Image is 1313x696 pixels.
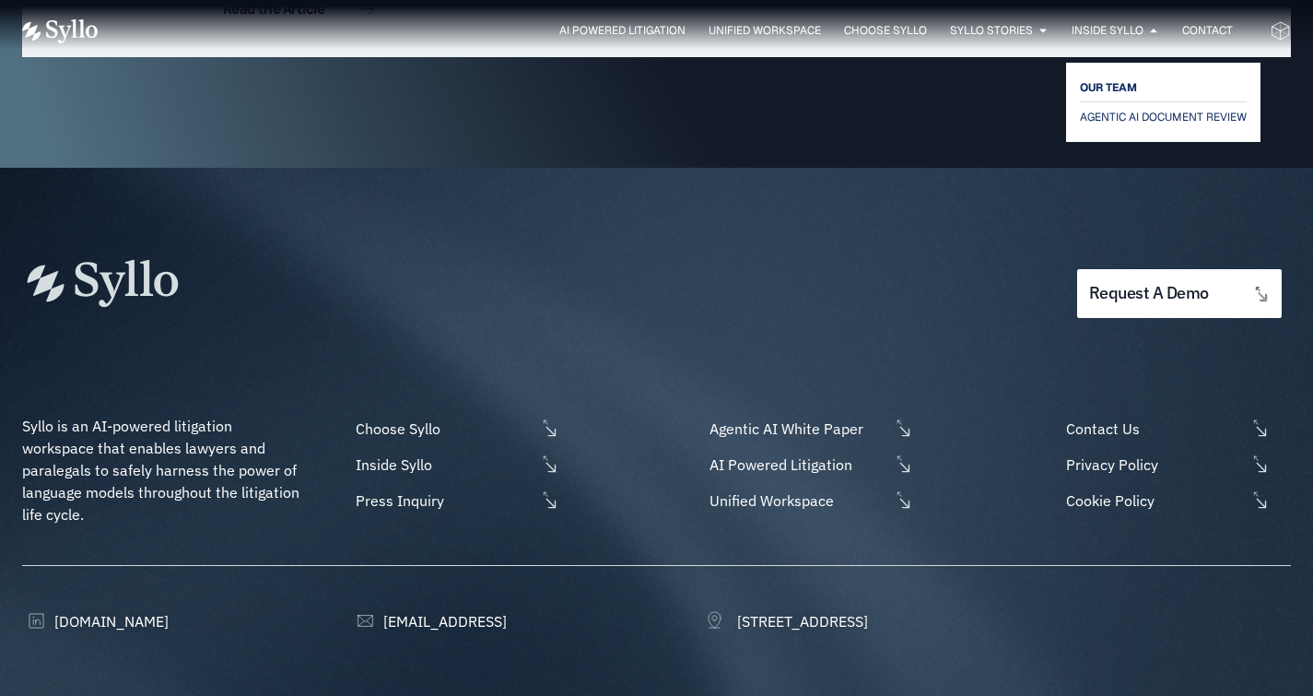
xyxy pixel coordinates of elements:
a: Choose Syllo [351,418,559,440]
a: [DOMAIN_NAME] [22,610,169,632]
span: request a demo [1089,285,1209,302]
a: OUR TEAM [1080,77,1247,99]
a: Privacy Policy [1061,454,1291,476]
a: request a demo [1077,269,1282,318]
span: AI Powered Litigation [705,454,889,476]
img: Vector [22,19,98,43]
nav: Menu [135,22,1233,40]
span: Privacy Policy [1061,454,1246,476]
span: [DOMAIN_NAME] [50,610,169,632]
span: [EMAIL_ADDRESS] [379,610,507,632]
a: Cookie Policy [1061,490,1291,512]
a: AI Powered Litigation [705,454,913,476]
span: Cookie Policy [1061,490,1246,512]
a: Unified Workspace [709,22,821,39]
span: Contact Us [1061,418,1246,440]
a: AGENTIC AI DOCUMENT REVIEW [1080,106,1247,128]
a: Inside Syllo [1072,22,1143,39]
a: Inside Syllo [351,454,559,476]
a: Press Inquiry [351,490,559,512]
a: [STREET_ADDRESS] [705,610,868,632]
a: Syllo Stories [950,22,1033,39]
span: Agentic AI White Paper [705,418,889,440]
span: Press Inquiry [351,490,535,512]
span: OUR TEAM [1080,77,1137,99]
a: Contact Us [1061,418,1291,440]
span: Syllo is an AI-powered litigation workspace that enables lawyers and paralegals to safely harness... [22,417,303,524]
span: Choose Syllo [351,418,535,440]
span: Unified Workspace [705,490,889,512]
a: Choose Syllo [844,22,927,39]
span: Inside Syllo [351,454,535,476]
a: Contact [1182,22,1233,39]
span: [STREET_ADDRESS] [733,610,868,632]
a: [EMAIL_ADDRESS] [351,610,507,632]
a: Unified Workspace [705,490,913,512]
a: AI Powered Litigation [559,22,686,39]
div: Menu Toggle [135,22,1233,40]
a: Agentic AI White Paper [705,418,913,440]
